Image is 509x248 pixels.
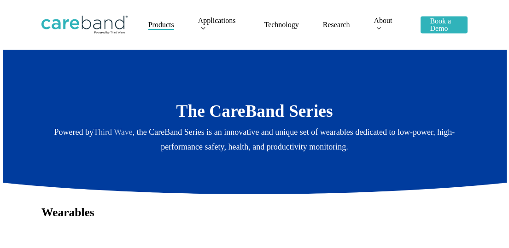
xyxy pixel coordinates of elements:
[41,125,468,154] p: Powered by , the CareBand Series is an innovative and unique set of wearables dedicated to low-po...
[430,17,451,32] span: Book a Demo
[41,205,468,220] h3: Wearables
[323,21,350,29] a: Research
[41,16,128,34] img: CareBand
[264,21,298,29] a: Technology
[41,101,468,122] h2: The CareBand Series
[198,17,236,24] span: Applications
[148,21,174,29] a: Products
[374,17,397,32] a: About
[198,17,240,32] a: Applications
[421,17,468,32] a: Book a Demo
[374,17,392,24] span: About
[94,127,133,137] a: Third Wave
